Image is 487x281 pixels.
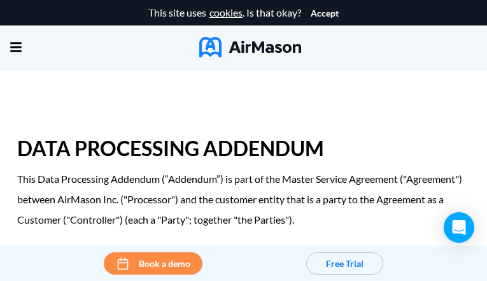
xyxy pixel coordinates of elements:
[209,7,243,18] a: cookies
[104,252,202,275] button: Book a demo
[311,8,339,18] button: Accept cookies
[306,252,383,275] button: Free Trial
[17,169,470,230] p: This Data Processing Addendum (“Addendum”) is part of the Master Service Agreement ("Agreement") ...
[17,128,470,169] h1: DATA PROCESSING ADDENDUM
[444,212,474,243] div: Open Intercom Messenger
[199,37,301,57] img: AirMason Logo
